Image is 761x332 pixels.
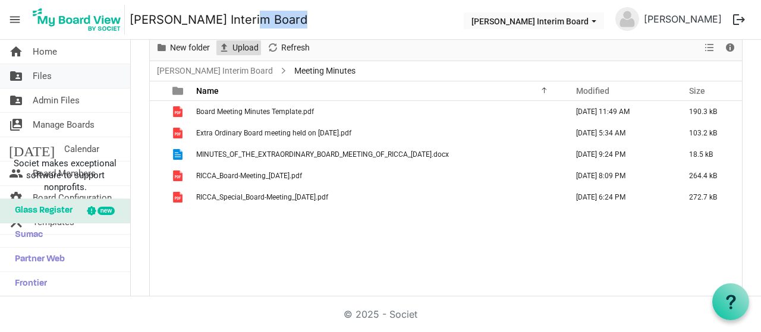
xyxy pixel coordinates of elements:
[154,40,212,55] button: New folder
[265,40,312,55] button: Refresh
[5,157,125,193] span: Societ makes exceptional software to support nonprofits.
[165,101,193,122] td: is template cell column header type
[677,101,742,122] td: 190.3 kB is template cell column header Size
[9,248,65,271] span: Partner Web
[280,40,311,55] span: Refresh
[196,86,219,96] span: Name
[9,272,47,296] span: Frontier
[152,36,214,61] div: New folder
[216,40,261,55] button: Upload
[4,8,26,31] span: menu
[196,193,328,201] span: RICCA_Special_Board-Meeting_[DATE].pdf
[33,113,95,137] span: Manage Boards
[150,144,165,165] td: checkbox
[150,186,165,208] td: checkbox
[9,137,55,161] span: [DATE]
[344,308,417,320] a: © 2025 - Societ
[9,199,73,223] span: Glass Register
[702,40,716,55] button: View dropdownbutton
[9,40,23,64] span: home
[9,223,43,247] span: Sumac
[193,165,564,186] td: RICCA_Board-Meeting_17-09-2025.pdf is template cell column header Name
[214,36,263,61] div: Upload
[576,86,609,96] span: Modified
[564,186,677,208] td: September 19, 2025 6:24 PM column header Modified
[193,101,564,122] td: Board Meeting Minutes Template.pdf is template cell column header Name
[231,40,260,55] span: Upload
[677,122,742,144] td: 103.2 kB is template cell column header Size
[193,144,564,165] td: MINUTES_OF_THE_EXTRAORDINARY_BOARD_MEETING_OF_RICCA_23.05.2025.docx is template cell column heade...
[677,165,742,186] td: 264.4 kB is template cell column header Size
[677,186,742,208] td: 272.7 kB is template cell column header Size
[196,172,302,180] span: RICCA_Board-Meeting_[DATE].pdf
[464,12,604,29] button: RICCA Interim Board dropdownbutton
[193,122,564,144] td: Extra Ordinary Board meeting held on 15.09.2025.pdf is template cell column header Name
[33,40,57,64] span: Home
[564,144,677,165] td: May 22, 2025 9:24 PM column header Modified
[639,7,727,31] a: [PERSON_NAME]
[564,165,677,186] td: September 17, 2025 8:09 PM column header Modified
[98,207,115,215] div: new
[165,122,193,144] td: is template cell column header type
[193,186,564,208] td: RICCA_Special_Board-Meeting_17-09-2025.pdf is template cell column header Name
[29,5,125,34] img: My Board View Logo
[150,101,165,122] td: checkbox
[292,64,358,78] span: Meeting Minutes
[564,122,677,144] td: September 16, 2025 5:34 AM column header Modified
[722,40,738,55] button: Details
[165,186,193,208] td: is template cell column header type
[689,86,705,96] span: Size
[9,113,23,137] span: switch_account
[727,7,751,32] button: logout
[29,5,130,34] a: My Board View Logo
[720,36,740,61] div: Details
[263,36,314,61] div: Refresh
[196,129,351,137] span: Extra Ordinary Board meeting held on [DATE].pdf
[9,64,23,88] span: folder_shared
[130,8,307,31] a: [PERSON_NAME] Interim Board
[33,64,52,88] span: Files
[155,64,275,78] a: [PERSON_NAME] Interim Board
[196,150,449,159] span: MINUTES_OF_THE_EXTRAORDINARY_BOARD_MEETING_OF_RICCA_[DATE].docx
[9,88,23,112] span: folder_shared
[33,88,80,112] span: Admin Files
[165,165,193,186] td: is template cell column header type
[64,137,99,161] span: Calendar
[165,144,193,165] td: is template cell column header type
[615,7,639,31] img: no-profile-picture.svg
[700,36,720,61] div: View
[169,40,211,55] span: New folder
[677,144,742,165] td: 18.5 kB is template cell column header Size
[564,101,677,122] td: May 22, 2025 11:49 AM column header Modified
[150,122,165,144] td: checkbox
[196,107,314,116] span: Board Meeting Minutes Template.pdf
[150,165,165,186] td: checkbox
